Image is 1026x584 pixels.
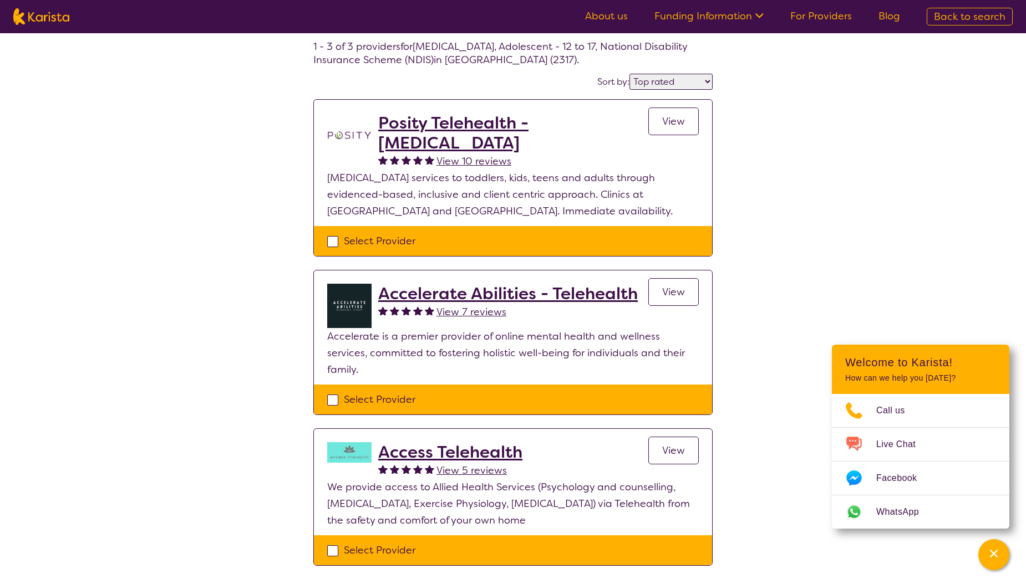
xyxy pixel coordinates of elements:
[327,328,699,378] p: Accelerate is a premier provider of online mental health and wellness services, committed to fost...
[425,464,434,474] img: fullstar
[876,504,932,520] span: WhatsApp
[436,155,511,168] span: View 10 reviews
[390,306,399,315] img: fullstar
[436,462,507,479] a: View 5 reviews
[327,479,699,529] p: We provide access to Allied Health Services (Psychology and counselling, [MEDICAL_DATA], Exercise...
[378,155,388,165] img: fullstar
[978,539,1009,570] button: Channel Menu
[390,464,399,474] img: fullstar
[934,10,1005,23] span: Back to search
[378,442,522,462] a: Access Telehealth
[425,155,434,165] img: fullstar
[832,394,1009,529] ul: Choose channel
[436,153,511,170] a: View 10 reviews
[327,284,372,328] img: byb1jkvtmcu0ftjdkjvo.png
[662,285,685,299] span: View
[790,9,852,23] a: For Providers
[402,306,411,315] img: fullstar
[436,464,507,477] span: View 5 reviews
[927,8,1013,25] a: Back to search
[878,9,900,23] a: Blog
[585,9,628,23] a: About us
[327,442,372,463] img: hzy3j6chfzohyvwdpojv.png
[876,436,929,453] span: Live Chat
[413,464,423,474] img: fullstar
[327,113,372,157] img: t1bslo80pcylnzwjhndq.png
[378,113,648,153] a: Posity Telehealth - [MEDICAL_DATA]
[425,306,434,315] img: fullstar
[648,278,699,306] a: View
[662,444,685,457] span: View
[845,373,996,383] p: How can we help you [DATE]?
[402,155,411,165] img: fullstar
[832,495,1009,529] a: Web link opens in a new tab.
[597,76,629,88] label: Sort by:
[654,9,764,23] a: Funding Information
[436,304,506,320] a: View 7 reviews
[876,470,930,486] span: Facebook
[327,170,699,219] p: [MEDICAL_DATA] services to toddlers, kids, teens and adults through evidenced-based, inclusive an...
[832,345,1009,529] div: Channel Menu
[13,8,69,25] img: Karista logo
[436,305,506,319] span: View 7 reviews
[648,107,699,135] a: View
[876,402,918,419] span: Call us
[413,155,423,165] img: fullstar
[390,155,399,165] img: fullstar
[845,356,996,369] h2: Welcome to Karista!
[378,306,388,315] img: fullstar
[648,437,699,464] a: View
[662,115,685,128] span: View
[413,306,423,315] img: fullstar
[378,464,388,474] img: fullstar
[378,284,638,304] a: Accelerate Abilities - Telehealth
[402,464,411,474] img: fullstar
